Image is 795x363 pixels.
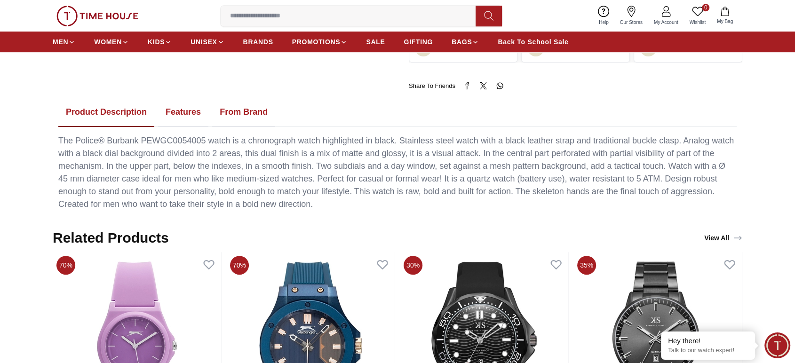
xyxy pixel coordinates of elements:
div: The Police® Burbank PEWGC0054005 watch is a chronograph watch highlighted in black. Stainless ste... [58,134,737,211]
span: Wishlist [686,19,709,26]
a: 0Wishlist [684,4,711,28]
div: Chat Widget [764,332,790,358]
span: 30% [404,256,422,275]
a: SALE [366,33,385,50]
p: Talk to our watch expert! [668,347,748,355]
span: SALE [366,37,385,47]
button: Features [158,98,208,127]
button: My Bag [711,5,739,27]
a: MEN [53,33,75,50]
a: KIDS [148,33,172,50]
div: View All [704,233,742,243]
span: BAGS [452,37,472,47]
span: 70% [56,256,75,275]
span: BRANDS [243,37,273,47]
a: GIFTING [404,33,433,50]
button: Product Description [58,98,154,127]
span: Share To Friends [409,81,455,91]
button: From Brand [212,98,275,127]
a: Our Stores [614,4,648,28]
a: UNISEX [191,33,224,50]
h2: Related Products [53,229,169,246]
span: UNISEX [191,37,217,47]
span: Back To School Sale [498,37,568,47]
span: GIFTING [404,37,433,47]
a: Help [593,4,614,28]
img: ... [56,6,138,26]
a: View All [702,231,744,245]
span: Our Stores [616,19,646,26]
span: My Account [650,19,682,26]
div: Hey there! [668,336,748,346]
span: 35% [577,256,596,275]
span: Help [595,19,612,26]
a: BRANDS [243,33,273,50]
span: KIDS [148,37,165,47]
span: 70% [230,256,249,275]
span: WOMEN [94,37,122,47]
span: 0 [702,4,709,11]
a: Back To School Sale [498,33,568,50]
span: My Bag [713,18,737,25]
a: WOMEN [94,33,129,50]
a: PROMOTIONS [292,33,348,50]
a: BAGS [452,33,479,50]
span: MEN [53,37,68,47]
span: PROMOTIONS [292,37,341,47]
